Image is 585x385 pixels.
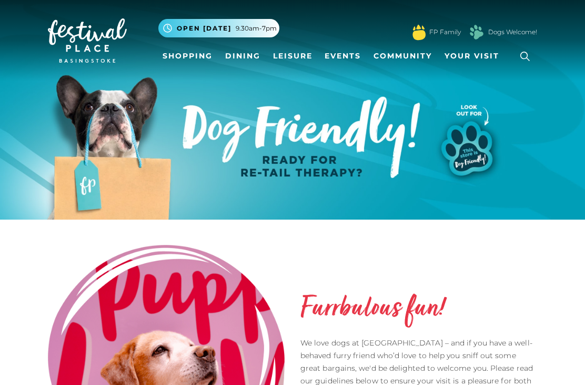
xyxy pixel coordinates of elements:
[440,46,509,66] a: Your Visit
[158,19,279,37] button: Open [DATE] 9.30am-7pm
[320,46,365,66] a: Events
[221,46,265,66] a: Dining
[488,27,537,37] a: Dogs Welcome!
[300,292,445,326] h2: Furrbulous fun!
[429,27,461,37] a: FP Family
[269,46,317,66] a: Leisure
[445,51,499,62] span: Your Visit
[158,46,217,66] a: Shopping
[369,46,436,66] a: Community
[177,24,231,33] span: Open [DATE]
[236,24,277,33] span: 9.30am-7pm
[48,18,127,63] img: Festival Place Logo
